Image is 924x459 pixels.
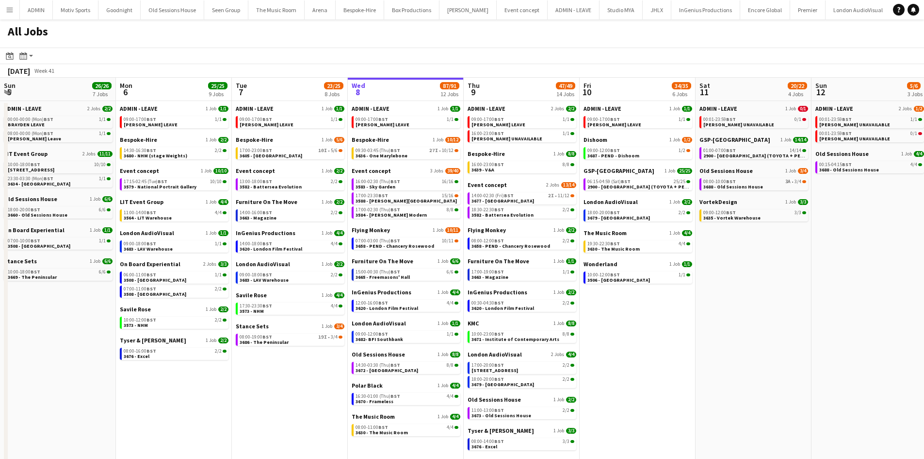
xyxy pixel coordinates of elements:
span: 1/2 [682,137,692,143]
a: Event concept1 Job10/10 [120,167,228,174]
div: • [356,148,458,153]
span: 3680 - NHM (stage Weights) [124,153,187,159]
span: 09:00-17:00 [124,117,156,122]
span: Bespoke-Hire [120,136,157,143]
span: ANDY LEAVE [240,121,293,128]
span: Bespoke-Hire [352,136,389,143]
span: BST [378,116,388,122]
span: BST [378,192,388,199]
span: 09:00-12:00 [587,148,620,153]
a: 16:00-23:00BST8/83639 - V&A [471,161,574,172]
div: Furniture On The Move1 Job2/214:00-16:00BST2/23663 - Magazine [236,198,344,229]
span: 10/10 [213,168,228,174]
span: 09:00-17:00 [356,117,388,122]
span: 1 Job [322,199,332,205]
a: Bespoke-Hire1 Job5/6 [236,136,344,143]
span: 10:00-18:00 [8,162,40,167]
a: 14:00-02:30 (Fri)BST2I•11/123677 - [GEOGRAPHIC_DATA] [471,192,574,204]
span: 3/4 [794,179,801,184]
span: 1 Job [90,196,100,202]
span: Bespoke-Hire [468,150,505,157]
a: ADMIN - LEAVE1 Job1/1 [584,105,692,112]
span: 09:00-17:00 [587,117,620,122]
span: Jason UNAVAILABLE [703,121,774,128]
span: 1/1 [563,131,569,136]
div: London AudioVisual1 Job2/218:00-20:00BST2/23679 - [GEOGRAPHIC_DATA] [584,198,692,229]
span: BST [390,178,400,185]
div: ADMIN - LEAVE2 Jobs2/209:00-17:00BST1/1[PERSON_NAME] LEAVE16:00-23:00BST1/1[PERSON_NAME] UNAVAILABLE [468,105,576,150]
span: Event concept [352,167,391,174]
span: 0/1 [794,117,801,122]
a: Bespoke-Hire1 Job10/12 [352,136,460,143]
button: Bespoke-Hire [336,0,384,19]
a: VortekDesign1 Job3/3 [699,198,808,205]
button: ADMIN [20,0,53,19]
span: 1 Job [206,137,216,143]
span: 1 Job [201,168,211,174]
span: BST [44,130,53,136]
div: Bespoke-Hire1 Job10/1209:30-03:45 (Thu)BST27I•10/123636 - One Marylebone [352,136,460,167]
span: 3639 - V&A [471,167,494,173]
span: ADMIN - LEAVE [468,105,505,112]
div: • [240,148,342,153]
span: 0/1 [798,106,808,112]
span: BST [44,116,53,122]
div: ADMIN - LEAVE1 Job1/109:00-17:00BST1/1[PERSON_NAME] LEAVE [120,105,228,136]
a: Old Sessions House1 Job6/6 [4,195,113,203]
span: 2/2 [682,199,692,205]
a: 06:15-04:59 (Sat)BST25/252900 - [GEOGRAPHIC_DATA] (TOYOTA + PEUGEOT) [587,178,690,189]
span: BRAYDEN LEAVE [8,121,45,128]
button: ADMIN - LEAVE [548,0,600,19]
span: 4/4 [910,162,917,167]
span: Bespoke-Hire [236,136,273,143]
button: JHLX [643,0,671,19]
span: 1 Job [901,151,912,157]
a: Event concept3 Jobs39/40 [352,167,460,174]
span: 27I [429,148,438,153]
span: BST [610,147,620,153]
a: 09:00-17:00BST1/1[PERSON_NAME] LEAVE [471,116,574,127]
a: 01:00-07:00BST14/142900 - [GEOGRAPHIC_DATA] (TOYOTA + PEUGEOT) [703,147,806,158]
span: Chris Lane UNAVAILABLE [819,121,890,128]
a: ADMIN - LEAVE1 Job1/1 [236,105,344,112]
span: Old Sessions House [699,167,753,174]
a: ADMIN - LEAVE2 Jobs1/2 [815,105,924,112]
span: Dishoom [584,136,607,143]
span: LIT Event Group [120,198,163,205]
a: GSP-[GEOGRAPHIC_DATA]1 Job25/25 [584,167,692,174]
span: 14/14 [790,148,801,153]
span: 2900 - Fairmont Windsor Park (TOYOTA + PEUGEOT) [587,184,703,190]
span: 3583 - Sky Garden [356,184,395,190]
span: 3/4 [798,168,808,174]
span: 1 Job [785,106,796,112]
a: 23:30-03:30 (Mon)BST1/13634 - [GEOGRAPHIC_DATA] [8,175,111,187]
span: 10/10 [210,179,222,184]
div: ADMIN - LEAVE1 Job1/109:00-17:00BST1/1[PERSON_NAME] LEAVE [236,105,344,136]
span: BST [726,178,736,185]
span: Shane Leave [8,136,61,142]
div: VortekDesign1 Job3/309:00-12:00BST3/33635 - Vortek Warehouse [699,198,808,223]
a: LIT Event Group1 Job4/4 [120,198,228,205]
span: 1 Job [780,137,791,143]
span: BST [262,147,272,153]
a: 09:00-17:00BST1/1[PERSON_NAME] LEAVE [356,116,458,127]
span: BST [262,178,272,185]
span: ADMIN - LEAVE [352,105,389,112]
span: 11/11 [97,151,113,157]
button: InGenius Productions [671,0,740,19]
span: 0/1 [910,131,917,136]
span: 39/40 [445,168,460,174]
a: 10:00-18:00BST10/10[STREET_ADDRESS] [8,161,111,172]
span: 1/1 [679,117,685,122]
a: GSP-[GEOGRAPHIC_DATA]1 Job14/14 [699,136,808,143]
span: BST [610,116,620,122]
span: ANDY LEAVE [471,121,525,128]
a: 17:00-02:30 (Thu)BST8/83584 - [PERSON_NAME] Modern [356,206,458,218]
span: 1 Job [785,199,796,205]
span: 3A [785,179,791,184]
button: London AudioVisual [826,0,891,19]
span: 1 Job [438,106,448,112]
span: Chris Lane UNAVAILABLE [471,136,542,142]
a: Old Sessions House1 Job3/4 [699,167,808,174]
span: Event concept [236,167,275,174]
